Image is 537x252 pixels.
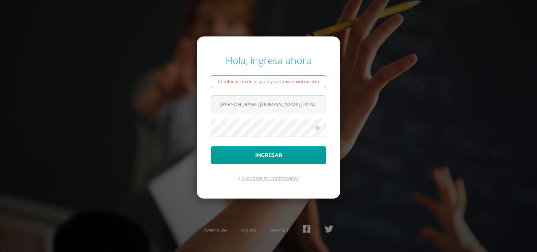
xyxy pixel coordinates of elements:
a: Ayuda [241,227,256,234]
a: Acerca de [204,227,227,234]
div: Hola, ingresa ahora [211,53,326,67]
button: Ingresar [211,146,326,164]
a: ¿Olvidaste tu contraseña? [238,175,299,182]
a: Presskit [270,227,289,234]
div: Combinación de usuario y contraseña incorrecta [211,75,326,88]
input: Correo electrónico o usuario [211,96,326,113]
